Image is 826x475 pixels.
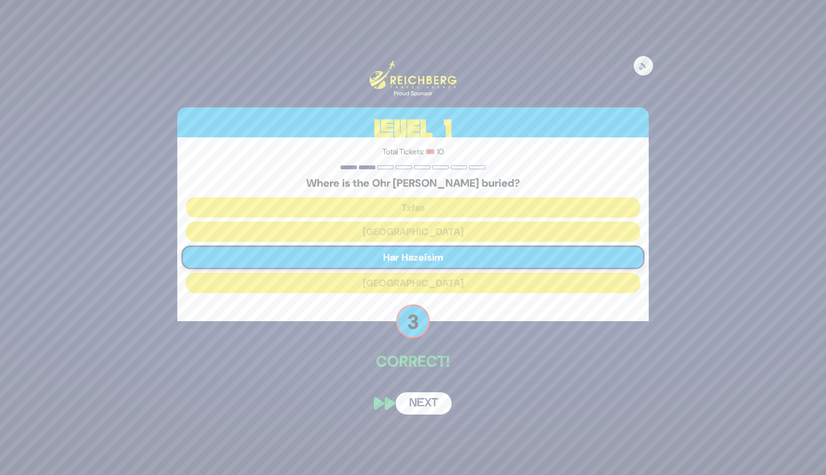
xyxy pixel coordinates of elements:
p: Correct! [177,350,649,373]
img: Reichberg Travel [370,60,456,89]
div: Proud Sponsor [370,89,456,98]
button: Next [396,392,452,415]
p: Total Tickets: 🎟️ 10 [186,146,640,158]
button: [GEOGRAPHIC_DATA] [186,273,640,293]
h3: Level 1 [177,107,649,151]
h5: Where is the Ohr [PERSON_NAME] buried? [186,177,640,190]
button: Har Hazeisim [182,246,645,269]
button: [GEOGRAPHIC_DATA] [186,222,640,242]
button: 🔊 [634,56,653,75]
p: 3 [396,304,430,338]
button: Tzfas [186,197,640,218]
